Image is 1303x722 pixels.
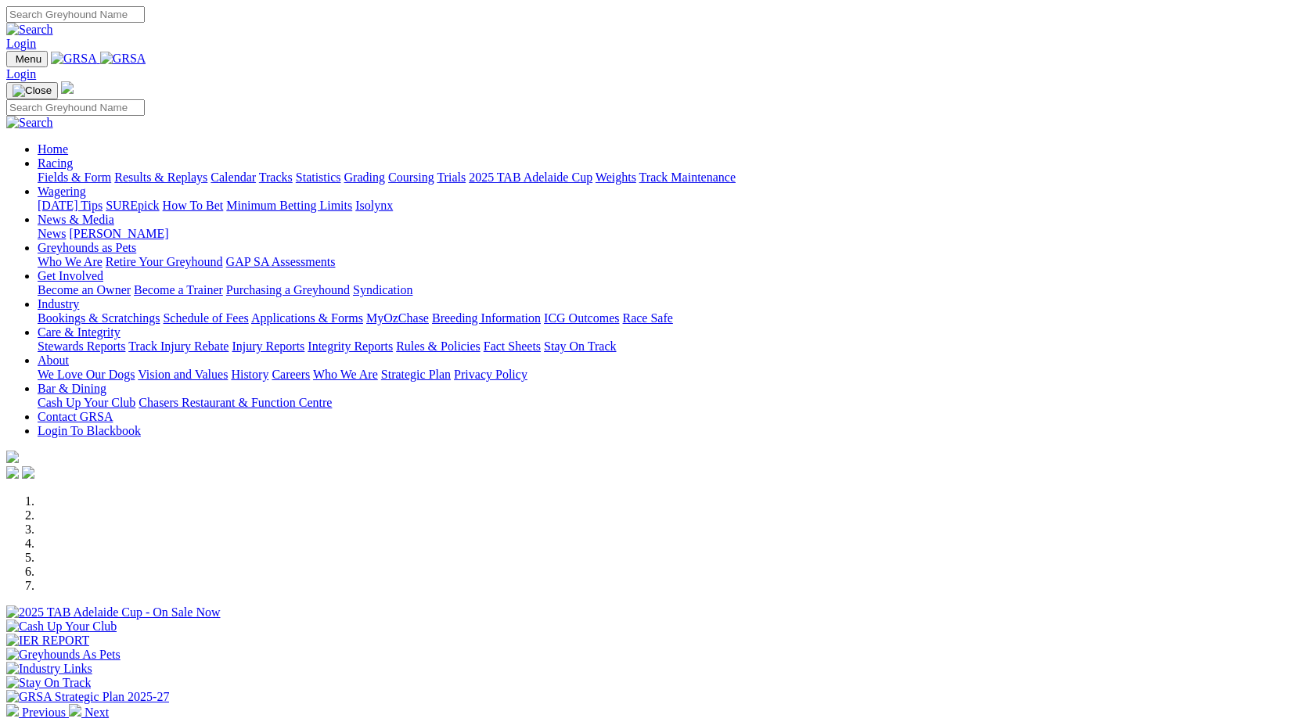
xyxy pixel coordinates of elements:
[622,311,672,325] a: Race Safe
[308,339,393,353] a: Integrity Reports
[6,37,36,50] a: Login
[69,706,109,719] a: Next
[38,199,103,212] a: [DATE] Tips
[69,704,81,717] img: chevron-right-pager-white.svg
[138,368,228,381] a: Vision and Values
[344,171,385,184] a: Grading
[6,662,92,676] img: Industry Links
[6,51,48,67] button: Toggle navigation
[61,81,74,94] img: logo-grsa-white.png
[38,283,131,296] a: Become an Owner
[6,6,145,23] input: Search
[544,311,619,325] a: ICG Outcomes
[231,368,268,381] a: History
[259,171,293,184] a: Tracks
[313,368,378,381] a: Who We Are
[38,297,79,311] a: Industry
[38,354,69,367] a: About
[396,339,481,353] a: Rules & Policies
[38,227,66,240] a: News
[251,311,363,325] a: Applications & Forms
[6,648,121,662] img: Greyhounds As Pets
[38,199,1297,213] div: Wagering
[106,255,223,268] a: Retire Your Greyhound
[6,116,53,130] img: Search
[232,339,304,353] a: Injury Reports
[128,339,229,353] a: Track Injury Rebate
[454,368,527,381] a: Privacy Policy
[6,451,19,463] img: logo-grsa-white.png
[6,605,221,620] img: 2025 TAB Adelaide Cup - On Sale Now
[22,706,66,719] span: Previous
[544,339,616,353] a: Stay On Track
[38,156,73,170] a: Racing
[134,283,223,296] a: Become a Trainer
[69,227,168,240] a: [PERSON_NAME]
[353,283,412,296] a: Syndication
[38,368,1297,382] div: About
[38,368,135,381] a: We Love Our Dogs
[38,339,125,353] a: Stewards Reports
[6,99,145,116] input: Search
[38,255,103,268] a: Who We Are
[6,676,91,690] img: Stay On Track
[38,241,136,254] a: Greyhounds as Pets
[6,704,19,717] img: chevron-left-pager-white.svg
[163,311,248,325] a: Schedule of Fees
[211,171,256,184] a: Calendar
[38,311,1297,325] div: Industry
[38,396,135,409] a: Cash Up Your Club
[388,171,434,184] a: Coursing
[226,283,350,296] a: Purchasing a Greyhound
[85,706,109,719] span: Next
[6,634,89,648] img: IER REPORT
[6,67,36,81] a: Login
[366,311,429,325] a: MyOzChase
[38,171,1297,185] div: Racing
[38,410,113,423] a: Contact GRSA
[38,424,141,437] a: Login To Blackbook
[38,213,114,226] a: News & Media
[16,53,41,65] span: Menu
[38,382,106,395] a: Bar & Dining
[355,199,393,212] a: Isolynx
[272,368,310,381] a: Careers
[38,339,1297,354] div: Care & Integrity
[114,171,207,184] a: Results & Replays
[38,255,1297,269] div: Greyhounds as Pets
[22,466,34,479] img: twitter.svg
[38,171,111,184] a: Fields & Form
[38,283,1297,297] div: Get Involved
[38,185,86,198] a: Wagering
[6,466,19,479] img: facebook.svg
[163,199,224,212] a: How To Bet
[6,620,117,634] img: Cash Up Your Club
[226,199,352,212] a: Minimum Betting Limits
[38,227,1297,241] div: News & Media
[106,199,159,212] a: SUREpick
[6,82,58,99] button: Toggle navigation
[38,269,103,282] a: Get Involved
[469,171,592,184] a: 2025 TAB Adelaide Cup
[38,396,1297,410] div: Bar & Dining
[432,311,541,325] a: Breeding Information
[484,339,541,353] a: Fact Sheets
[38,311,160,325] a: Bookings & Scratchings
[6,706,69,719] a: Previous
[100,52,146,66] img: GRSA
[139,396,332,409] a: Chasers Restaurant & Function Centre
[596,171,636,184] a: Weights
[6,23,53,37] img: Search
[381,368,451,381] a: Strategic Plan
[6,690,169,704] img: GRSA Strategic Plan 2025-27
[38,142,68,156] a: Home
[226,255,336,268] a: GAP SA Assessments
[639,171,736,184] a: Track Maintenance
[51,52,97,66] img: GRSA
[296,171,341,184] a: Statistics
[13,84,52,97] img: Close
[437,171,466,184] a: Trials
[38,325,121,339] a: Care & Integrity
